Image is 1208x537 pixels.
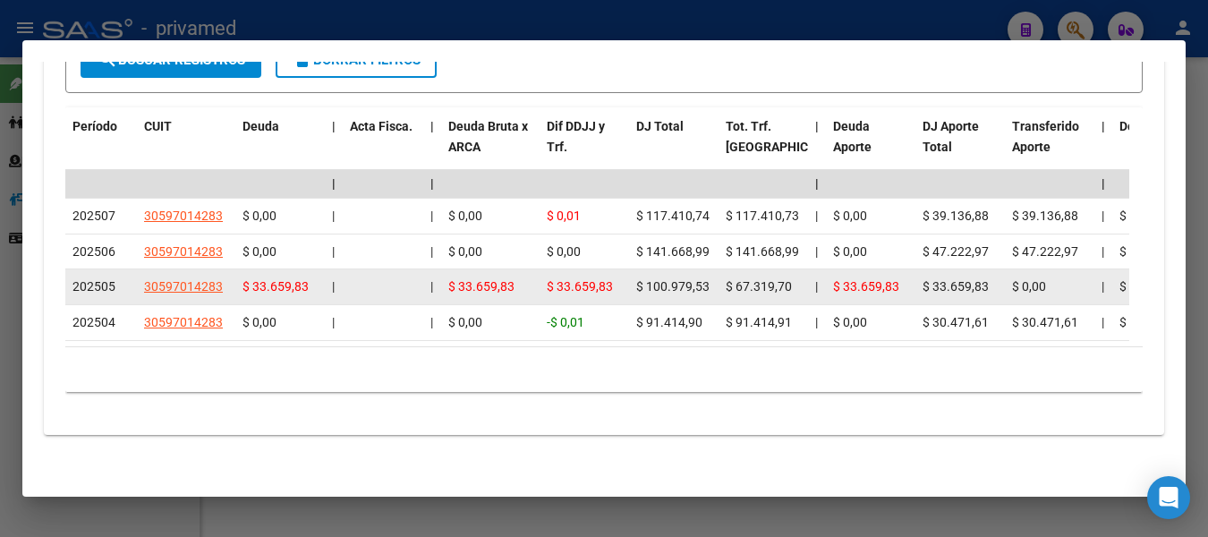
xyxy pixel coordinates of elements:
span: Deuda Contr. [1119,119,1193,133]
span: $ 117.410,74 [636,209,710,223]
span: $ 91.414,91 [726,315,792,329]
datatable-header-cell: DJ Aporte Total [915,107,1005,186]
span: $ 141.668,99 [636,244,710,259]
span: $ 117.410,73 [726,209,799,223]
span: | [815,176,819,191]
span: | [332,315,335,329]
datatable-header-cell: Tot. Trf. Bruto [719,107,808,186]
span: -$ 0,01 [547,315,584,329]
span: | [332,209,335,223]
span: $ 30.471,61 [923,315,989,329]
span: 202505 [72,279,115,294]
span: Deuda Aporte [833,119,872,154]
span: 30597014283 [144,209,223,223]
span: $ 0,00 [448,244,482,259]
span: | [430,315,433,329]
span: $ 39.136,88 [923,209,989,223]
span: | [1102,176,1105,191]
span: $ 0,00 [833,315,867,329]
span: $ 0,00 [1119,244,1153,259]
span: $ 0,00 [1012,279,1046,294]
span: 202506 [72,244,115,259]
span: Acta Fisca. [350,119,413,133]
datatable-header-cell: CUIT [137,107,235,186]
span: $ 33.659,83 [547,279,613,294]
span: 30597014283 [144,279,223,294]
span: $ 0,00 [833,209,867,223]
span: $ 30.471,61 [1012,315,1078,329]
datatable-header-cell: Deuda Bruta x ARCA [441,107,540,186]
span: | [1102,315,1104,329]
span: $ 33.659,83 [242,279,309,294]
span: Dif DDJJ y Trf. [547,119,605,154]
span: Deuda [242,119,279,133]
span: | [815,119,819,133]
span: $ 0,00 [1119,209,1153,223]
span: $ 100.979,53 [636,279,710,294]
span: $ 0,00 [1119,279,1153,294]
span: $ 33.659,83 [448,279,515,294]
span: | [815,279,818,294]
datatable-header-cell: | [423,107,441,186]
datatable-header-cell: | [1094,107,1112,186]
span: | [332,244,335,259]
span: | [1102,119,1105,133]
span: $ 141.668,99 [726,244,799,259]
span: Buscar Registros [97,52,245,68]
span: | [1102,279,1104,294]
span: $ 91.414,90 [636,315,702,329]
span: DJ Total [636,119,684,133]
span: | [1102,209,1104,223]
span: | [430,209,433,223]
span: Deuda Bruta x ARCA [448,119,528,154]
span: $ 47.222,97 [1012,244,1078,259]
datatable-header-cell: Dif DDJJ y Trf. [540,107,629,186]
span: | [332,279,335,294]
span: | [430,119,434,133]
span: Borrar Filtros [292,52,421,68]
datatable-header-cell: Deuda Aporte [826,107,915,186]
span: $ 47.222,97 [923,244,989,259]
span: 30597014283 [144,315,223,329]
span: $ 0,00 [1119,315,1153,329]
span: $ 0,00 [242,315,276,329]
span: | [332,119,336,133]
datatable-header-cell: | [808,107,826,186]
span: | [430,176,434,191]
span: $ 0,00 [242,209,276,223]
span: CUIT [144,119,172,133]
span: | [1102,244,1104,259]
datatable-header-cell: | [325,107,343,186]
datatable-header-cell: DJ Total [629,107,719,186]
span: | [430,244,433,259]
datatable-header-cell: Deuda Contr. [1112,107,1202,186]
span: | [815,244,818,259]
span: 202504 [72,315,115,329]
span: | [815,315,818,329]
datatable-header-cell: Acta Fisca. [343,107,423,186]
span: DJ Aporte Total [923,119,979,154]
datatable-header-cell: Transferido Aporte [1005,107,1094,186]
span: 202507 [72,209,115,223]
span: Período [72,119,117,133]
datatable-header-cell: Deuda [235,107,325,186]
span: | [815,209,818,223]
span: $ 0,00 [833,244,867,259]
span: | [430,279,433,294]
span: $ 0,00 [448,209,482,223]
span: $ 0,00 [547,244,581,259]
span: $ 0,01 [547,209,581,223]
span: $ 33.659,83 [833,279,899,294]
span: 30597014283 [144,244,223,259]
div: Open Intercom Messenger [1147,476,1190,519]
span: Tot. Trf. [GEOGRAPHIC_DATA] [726,119,847,154]
datatable-header-cell: Período [65,107,137,186]
span: Transferido Aporte [1012,119,1079,154]
span: $ 39.136,88 [1012,209,1078,223]
span: | [332,176,336,191]
span: $ 33.659,83 [923,279,989,294]
span: $ 67.319,70 [726,279,792,294]
span: $ 0,00 [448,315,482,329]
span: $ 0,00 [242,244,276,259]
